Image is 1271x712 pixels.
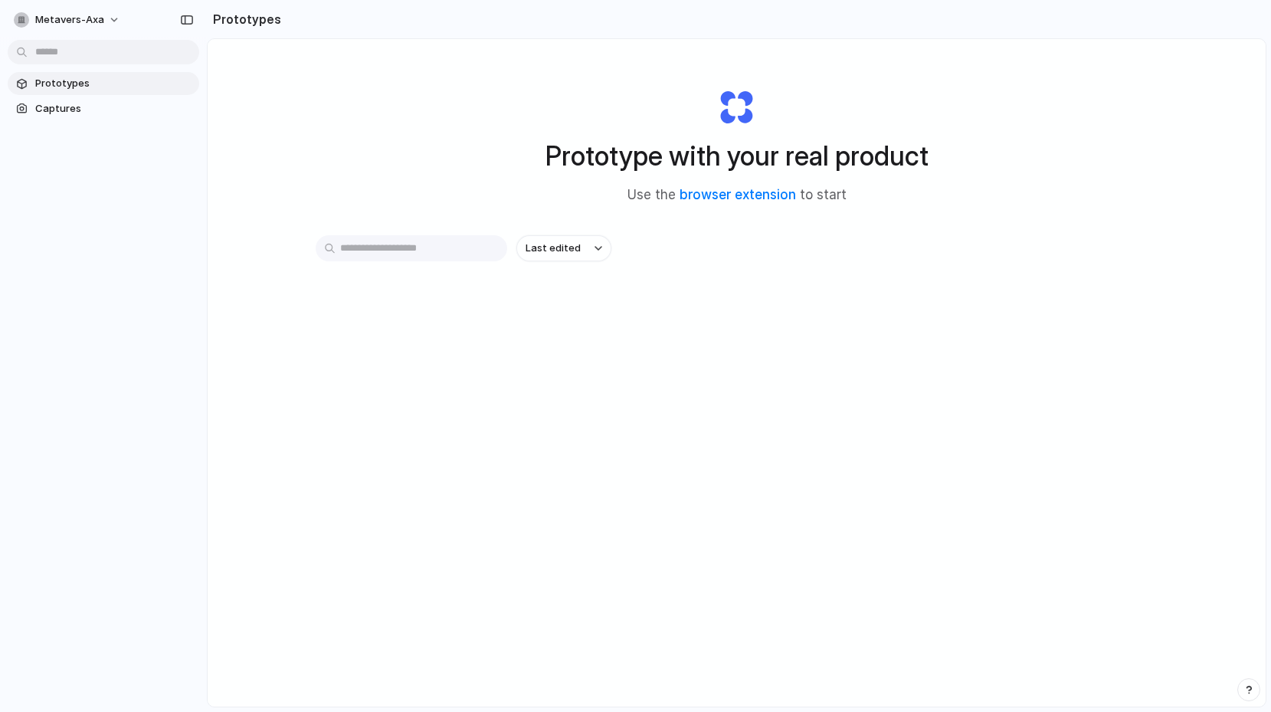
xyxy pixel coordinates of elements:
span: Last edited [526,241,581,256]
a: browser extension [680,187,796,202]
span: Prototypes [35,76,193,91]
a: Captures [8,97,199,120]
span: Use the to start [627,185,847,205]
button: metavers-axa [8,8,128,32]
span: Captures [35,101,193,116]
button: Last edited [516,235,611,261]
h2: Prototypes [207,10,281,28]
a: Prototypes [8,72,199,95]
span: metavers-axa [35,12,104,28]
h1: Prototype with your real product [545,136,929,176]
